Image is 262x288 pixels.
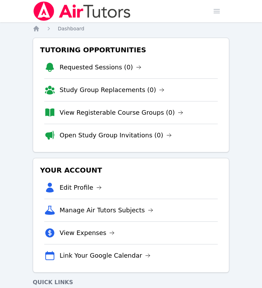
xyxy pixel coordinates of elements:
a: Open Study Group Invitations (0) [60,130,172,140]
img: Air Tutors [33,1,131,21]
h3: Your Account [39,164,223,176]
a: Link Your Google Calendar [60,251,151,260]
nav: Breadcrumb [33,25,229,32]
a: Manage Air Tutors Subjects [60,205,153,215]
a: View Registerable Course Groups (0) [60,108,183,118]
span: Dashboard [58,26,84,31]
h4: Quick Links [33,278,229,287]
a: Requested Sessions (0) [60,62,141,72]
a: View Expenses [60,228,115,238]
a: Study Group Replacements (0) [60,85,164,95]
a: Edit Profile [60,183,102,192]
h3: Tutoring Opportunities [39,44,223,56]
a: Dashboard [58,25,84,32]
